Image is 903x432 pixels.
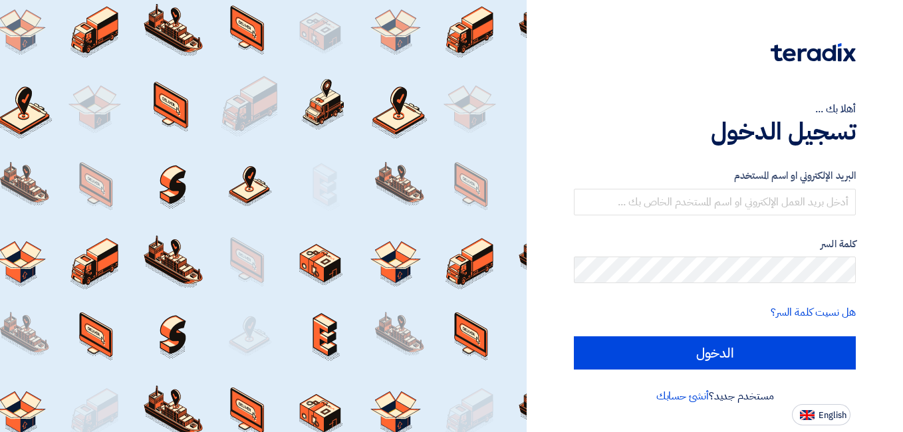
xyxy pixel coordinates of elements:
div: مستخدم جديد؟ [574,388,856,404]
input: أدخل بريد العمل الإلكتروني او اسم المستخدم الخاص بك ... [574,189,856,215]
img: Teradix logo [771,43,856,62]
label: البريد الإلكتروني او اسم المستخدم [574,168,856,183]
input: الدخول [574,336,856,370]
span: English [819,411,846,420]
a: هل نسيت كلمة السر؟ [771,304,856,320]
a: أنشئ حسابك [656,388,709,404]
div: أهلا بك ... [574,101,856,117]
label: كلمة السر [574,237,856,252]
h1: تسجيل الدخول [574,117,856,146]
img: en-US.png [800,410,815,420]
button: English [792,404,850,425]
